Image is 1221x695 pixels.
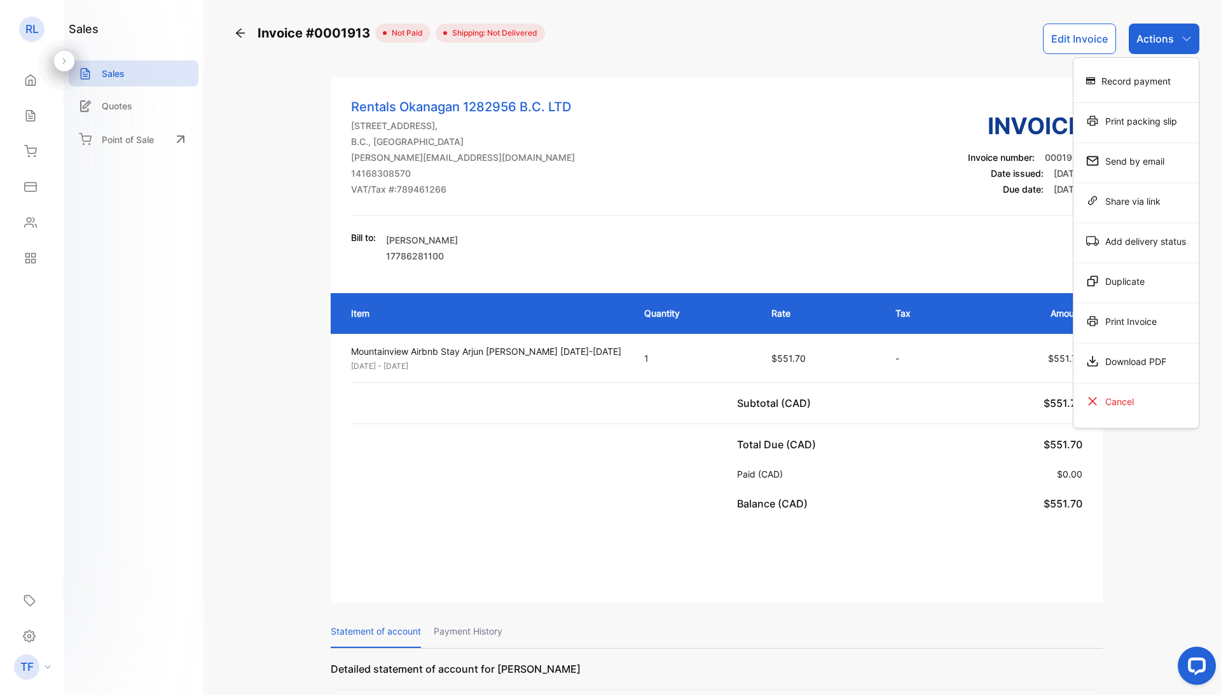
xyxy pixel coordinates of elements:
[1073,148,1199,174] div: Send by email
[351,306,619,320] p: Item
[1073,268,1199,294] div: Duplicate
[1073,228,1199,254] div: Add delivery status
[351,119,575,132] p: [STREET_ADDRESS],
[69,20,99,38] h1: sales
[69,125,198,153] a: Point of Sale
[69,60,198,86] a: Sales
[258,24,375,43] span: Invoice #0001913
[981,306,1082,320] p: Amount
[968,109,1082,143] h3: Invoice
[895,352,955,365] p: -
[1044,438,1082,451] span: $551.70
[434,616,502,648] p: Payment History
[1073,188,1199,214] div: Share via link
[1044,497,1082,510] span: $551.70
[20,659,34,675] p: TF
[771,306,871,320] p: Rate
[1073,108,1199,134] div: Print packing slip
[771,353,806,364] span: $551.70
[331,616,421,648] p: Statement of account
[1054,168,1082,179] span: [DATE]
[447,27,537,39] span: Shipping: Not Delivered
[351,361,621,372] p: [DATE] - [DATE]
[1073,348,1199,374] div: Download PDF
[1129,24,1199,54] button: Actions
[351,97,575,116] p: Rentals Okanagan 1282956 B.C. LTD
[1136,31,1174,46] p: Actions
[1073,68,1199,93] div: Record payment
[1057,469,1082,479] span: $0.00
[25,21,39,38] p: RL
[386,233,458,247] p: [PERSON_NAME]
[351,231,376,244] p: Bill to:
[1043,24,1116,54] button: Edit Invoice
[387,27,423,39] span: not paid
[1048,353,1082,364] span: $551.70
[102,133,154,146] p: Point of Sale
[351,135,575,148] p: B.C., [GEOGRAPHIC_DATA]
[737,437,821,452] p: Total Due (CAD)
[1073,308,1199,334] div: Print Invoice
[351,151,575,164] p: [PERSON_NAME][EMAIL_ADDRESS][DOMAIN_NAME]
[991,168,1044,179] span: Date issued:
[102,67,125,80] p: Sales
[1054,184,1082,195] span: [DATE]
[351,345,621,358] p: Mountainview Airbnb Stay Arjun [PERSON_NAME] [DATE]-[DATE]
[69,93,198,119] a: Quotes
[968,152,1035,163] span: Invoice number:
[331,661,1103,689] p: Detailed statement of account for [PERSON_NAME]
[1045,152,1082,163] span: 0001913
[1003,184,1044,195] span: Due date:
[351,167,575,180] p: 14168308570
[644,306,746,320] p: Quantity
[102,99,132,113] p: Quotes
[895,306,955,320] p: Tax
[737,496,813,511] p: Balance (CAD)
[1168,642,1221,695] iframe: LiveChat chat widget
[351,182,575,196] p: VAT/Tax #: 789461266
[737,396,816,411] p: Subtotal (CAD)
[644,352,746,365] p: 1
[1044,397,1082,409] span: $551.70
[1073,389,1199,414] div: Cancel
[737,467,788,481] p: Paid (CAD)
[386,249,458,263] p: 17786281100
